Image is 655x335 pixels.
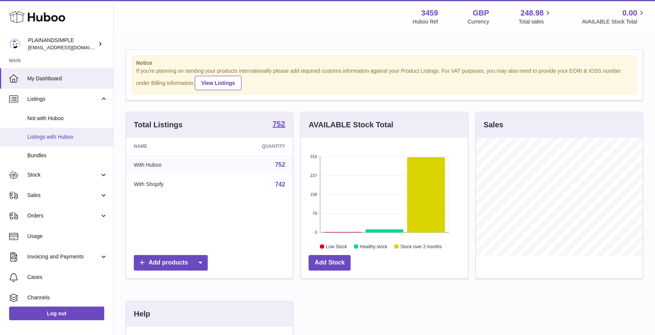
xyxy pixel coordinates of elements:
[27,233,108,240] span: Usage
[273,120,285,129] a: 752
[473,8,489,18] strong: GBP
[28,44,111,50] span: [EMAIL_ADDRESS][DOMAIN_NAME]
[310,173,317,178] text: 237
[519,8,552,25] a: 248.98 Total sales
[27,294,108,301] span: Channels
[421,8,438,18] strong: 3459
[413,18,438,25] div: Huboo Ref
[582,18,646,25] span: AVAILABLE Stock Total
[136,67,633,90] div: If you're planning on sending your products internationally please add required customs informati...
[360,244,388,249] text: Healthy stock
[309,255,351,271] a: Add Stock
[27,171,100,178] span: Stock
[27,274,108,281] span: Cases
[622,8,637,18] span: 0.00
[195,76,241,90] a: View Listings
[27,95,100,103] span: Listings
[309,120,393,130] h3: AVAILABLE Stock Total
[401,244,442,249] text: Stock over 2 months
[313,211,317,216] text: 79
[134,255,208,271] a: Add products
[519,18,552,25] span: Total sales
[310,154,317,159] text: 316
[315,230,317,235] text: 0
[134,309,150,319] h3: Help
[326,244,347,249] text: Low Stock
[27,192,100,199] span: Sales
[136,59,633,67] strong: Notice
[275,181,285,188] a: 742
[28,37,96,51] div: PLAINANDSIMPLE
[520,8,544,18] span: 248.98
[216,138,293,155] th: Quantity
[310,192,317,197] text: 158
[27,152,108,159] span: Bundles
[27,115,108,122] span: Not with Huboo
[27,133,108,141] span: Listings with Huboo
[9,38,20,50] img: duco@plainandsimple.com
[27,75,108,82] span: My Dashboard
[27,212,100,219] span: Orders
[134,120,183,130] h3: Total Listings
[468,18,489,25] div: Currency
[9,307,104,320] a: Log out
[273,120,285,128] strong: 752
[582,8,646,25] a: 0.00 AVAILABLE Stock Total
[275,161,285,168] a: 752
[484,120,503,130] h3: Sales
[27,253,100,260] span: Invoicing and Payments
[126,175,216,194] td: With Shopify
[126,155,216,175] td: With Huboo
[126,138,216,155] th: Name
